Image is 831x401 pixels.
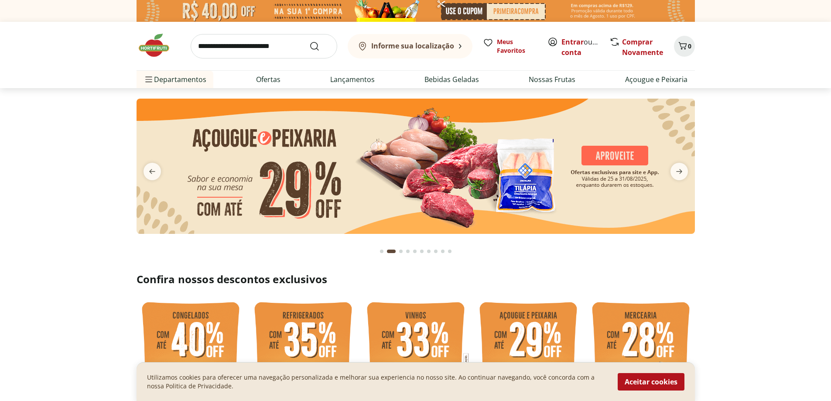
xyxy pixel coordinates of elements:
span: ou [561,37,600,58]
button: Go to page 6 from fs-carousel [418,241,425,262]
button: Go to page 1 from fs-carousel [378,241,385,262]
button: Go to page 8 from fs-carousel [432,241,439,262]
a: Ofertas [256,74,280,85]
button: Go to page 9 from fs-carousel [439,241,446,262]
button: Aceitar cookies [618,373,684,391]
button: Go to page 7 from fs-carousel [425,241,432,262]
input: search [191,34,337,58]
span: Meus Favoritos [497,38,537,55]
button: Go to page 10 from fs-carousel [446,241,453,262]
button: Informe sua localização [348,34,472,58]
span: 0 [688,42,691,50]
a: Meus Favoritos [483,38,537,55]
button: Current page from fs-carousel [385,241,397,262]
button: Go to page 3 from fs-carousel [397,241,404,262]
button: Submit Search [309,41,330,51]
img: açougue [137,99,695,234]
a: Entrar [561,37,584,47]
a: Açougue e Peixaria [625,74,687,85]
img: Hortifruti [137,32,180,58]
a: Nossas Frutas [529,74,575,85]
a: Lançamentos [330,74,375,85]
button: Go to page 4 from fs-carousel [404,241,411,262]
button: Carrinho [674,36,695,57]
button: Go to page 5 from fs-carousel [411,241,418,262]
a: Criar conta [561,37,609,57]
button: next [663,163,695,180]
button: Menu [144,69,154,90]
span: Departamentos [144,69,206,90]
a: Bebidas Geladas [424,74,479,85]
h2: Confira nossos descontos exclusivos [137,272,695,286]
p: Utilizamos cookies para oferecer uma navegação personalizada e melhorar sua experiencia no nosso ... [147,373,607,391]
b: Informe sua localização [371,41,454,51]
a: Comprar Novamente [622,37,663,57]
button: previous [137,163,168,180]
